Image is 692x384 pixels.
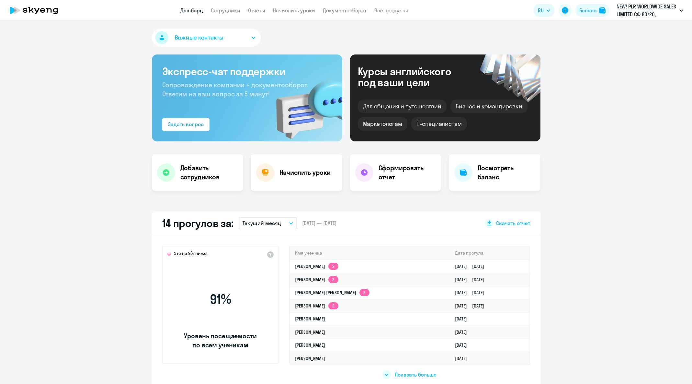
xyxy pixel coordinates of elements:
[295,316,325,322] a: [PERSON_NAME]
[162,65,332,78] h3: Экспресс-чат поддержки
[358,66,469,88] div: Курсы английского под ваши цели
[180,163,238,182] h4: Добавить сотрудников
[478,163,535,182] h4: Посмотреть баланс
[174,250,208,258] span: Это на 9% ниже,
[395,371,437,378] span: Показать больше
[374,7,408,14] a: Все продукты
[411,117,467,131] div: IT-специалистам
[180,7,203,14] a: Дашборд
[455,277,489,282] a: [DATE][DATE]
[450,100,528,113] div: Бизнес и командировки
[295,355,325,361] a: [PERSON_NAME]
[328,263,338,270] app-skyeng-badge: 2
[455,329,472,335] a: [DATE]
[455,355,472,361] a: [DATE]
[183,292,258,307] span: 91 %
[455,342,472,348] a: [DATE]
[379,163,436,182] h4: Сформировать отчет
[328,276,338,283] app-skyeng-badge: 2
[295,342,325,348] a: [PERSON_NAME]
[496,220,530,227] span: Скачать отчет
[533,4,555,17] button: RU
[455,303,489,309] a: [DATE][DATE]
[323,7,367,14] a: Документооборот
[183,331,258,350] span: Уровень посещаемости по всем ученикам
[273,7,315,14] a: Начислить уроки
[267,68,342,141] img: bg-img
[359,289,369,296] app-skyeng-badge: 2
[152,29,261,47] button: Важные контакты
[455,316,472,322] a: [DATE]
[613,3,686,18] button: NEW! PLR WORLDWIDE SALES LIMITED СФ 80/20, [GEOGRAPHIC_DATA], ООО
[248,7,265,14] a: Отчеты
[211,7,240,14] a: Сотрудники
[162,118,210,131] button: Задать вопрос
[599,7,606,14] img: balance
[579,6,596,14] div: Баланс
[450,246,529,260] th: Дата прогула
[295,263,338,269] a: [PERSON_NAME]2
[295,277,338,282] a: [PERSON_NAME]2
[455,290,489,295] a: [DATE][DATE]
[295,290,369,295] a: [PERSON_NAME] [PERSON_NAME]2
[295,329,325,335] a: [PERSON_NAME]
[358,100,447,113] div: Для общения и путешествий
[358,117,407,131] div: Маркетологам
[455,263,489,269] a: [DATE][DATE]
[162,217,234,230] h2: 14 прогулов за:
[295,303,338,309] a: [PERSON_NAME]2
[575,4,609,17] button: Балансbalance
[168,120,204,128] div: Задать вопрос
[162,81,309,98] span: Сопровождение компании + документооборот. Ответим на ваш вопрос за 5 минут!
[302,220,336,227] span: [DATE] — [DATE]
[243,219,281,227] p: Текущий месяц
[538,6,544,14] span: RU
[279,168,331,177] h4: Начислить уроки
[328,302,338,309] app-skyeng-badge: 2
[617,3,677,18] p: NEW! PLR WORLDWIDE SALES LIMITED СФ 80/20, [GEOGRAPHIC_DATA], ООО
[175,33,223,42] span: Важные контакты
[239,217,297,229] button: Текущий месяц
[290,246,450,260] th: Имя ученика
